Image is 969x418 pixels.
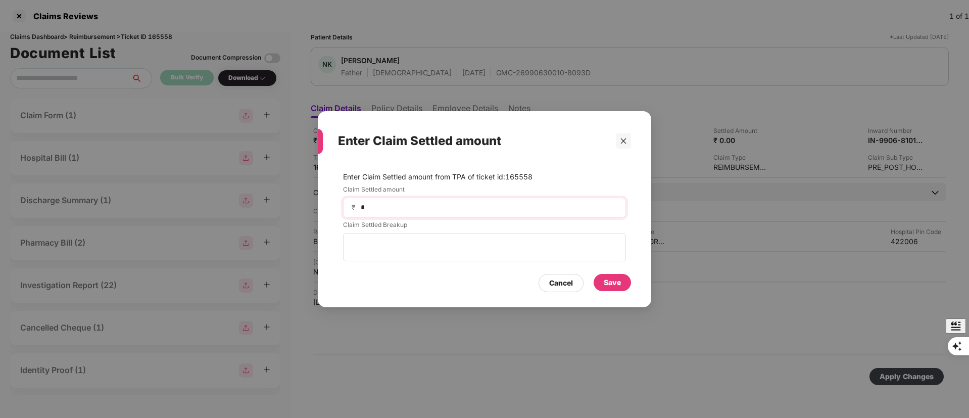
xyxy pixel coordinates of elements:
label: Claim Settled amount [343,184,626,197]
div: Cancel [549,277,573,288]
div: Save [604,276,621,288]
span: ₹ [352,203,360,212]
div: Enter Claim Settled amount [338,121,607,161]
span: close [620,137,627,144]
p: Enter Claim Settled amount from TPA of ticket id: 165558 [343,171,626,182]
label: Claim Settled Breakup [343,220,626,233]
